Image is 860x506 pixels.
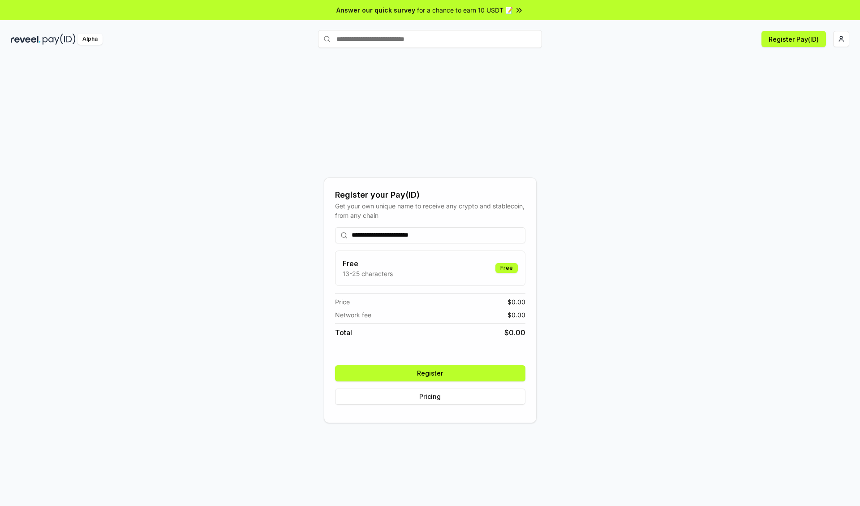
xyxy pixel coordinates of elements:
[335,327,352,338] span: Total
[11,34,41,45] img: reveel_dark
[504,327,525,338] span: $ 0.00
[77,34,103,45] div: Alpha
[335,310,371,320] span: Network fee
[343,258,393,269] h3: Free
[335,389,525,405] button: Pricing
[507,310,525,320] span: $ 0.00
[335,365,525,381] button: Register
[417,5,513,15] span: for a chance to earn 10 USDT 📝
[336,5,415,15] span: Answer our quick survey
[343,269,393,278] p: 13-25 characters
[761,31,826,47] button: Register Pay(ID)
[507,297,525,307] span: $ 0.00
[335,189,525,201] div: Register your Pay(ID)
[495,263,518,273] div: Free
[335,297,350,307] span: Price
[335,201,525,220] div: Get your own unique name to receive any crypto and stablecoin, from any chain
[43,34,76,45] img: pay_id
